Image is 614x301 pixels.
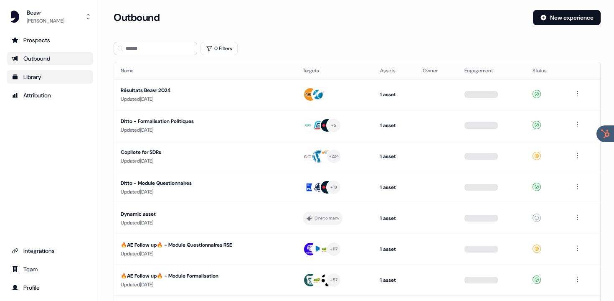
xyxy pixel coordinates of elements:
div: + 5 [331,122,337,129]
a: Go to templates [7,70,93,84]
div: + 57 [330,276,337,284]
a: Go to integrations [7,244,93,258]
button: Beavr[PERSON_NAME] [7,7,93,27]
div: Updated [DATE] [121,250,289,258]
div: 🔥AE Follow up🔥 - Module Formalisation [121,272,274,280]
div: Profile [12,283,88,292]
div: Updated [DATE] [121,157,289,165]
h3: Outbound [114,11,160,24]
div: + 13 [330,184,337,191]
div: Beavr [27,8,64,17]
div: + 224 [329,153,339,160]
a: Go to attribution [7,89,93,102]
div: Updated [DATE] [121,188,289,196]
div: Prospects [12,36,88,44]
div: Ditto - Formalisation Politiques [121,117,274,125]
button: 0 Filters [200,42,238,55]
div: Library [12,73,88,81]
div: 1 asset [380,214,409,222]
div: 1 asset [380,245,409,253]
a: Go to profile [7,281,93,294]
a: Go to prospects [7,33,93,47]
div: Dynamic asset [121,210,274,218]
div: Attribution [12,91,88,99]
th: Status [526,62,566,79]
div: Updated [DATE] [121,95,289,103]
div: 1 asset [380,121,409,130]
a: Go to team [7,263,93,276]
button: New experience [533,10,601,25]
div: Résultats Beavr 2024 [121,86,274,94]
div: 1 asset [380,152,409,161]
div: 1 asset [380,183,409,191]
a: Go to outbound experience [7,52,93,65]
div: One to many [315,214,339,222]
div: 🔥AE Follow up🔥 - Module Questionnaires RSE [121,241,274,249]
th: Targets [296,62,373,79]
div: Copilote for SDRs [121,148,274,156]
div: Updated [DATE] [121,126,289,134]
div: + 117 [330,245,337,253]
div: Team [12,265,88,273]
div: Outbound [12,54,88,63]
div: Ditto - Module Questionnaires [121,179,274,187]
div: Updated [DATE] [121,219,289,227]
div: [PERSON_NAME] [27,17,64,25]
th: Name [114,62,296,79]
div: Integrations [12,247,88,255]
th: Engagement [458,62,526,79]
th: Owner [416,62,457,79]
th: Assets [373,62,416,79]
div: Updated [DATE] [121,281,289,289]
div: 1 asset [380,276,409,284]
div: 1 asset [380,90,409,99]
